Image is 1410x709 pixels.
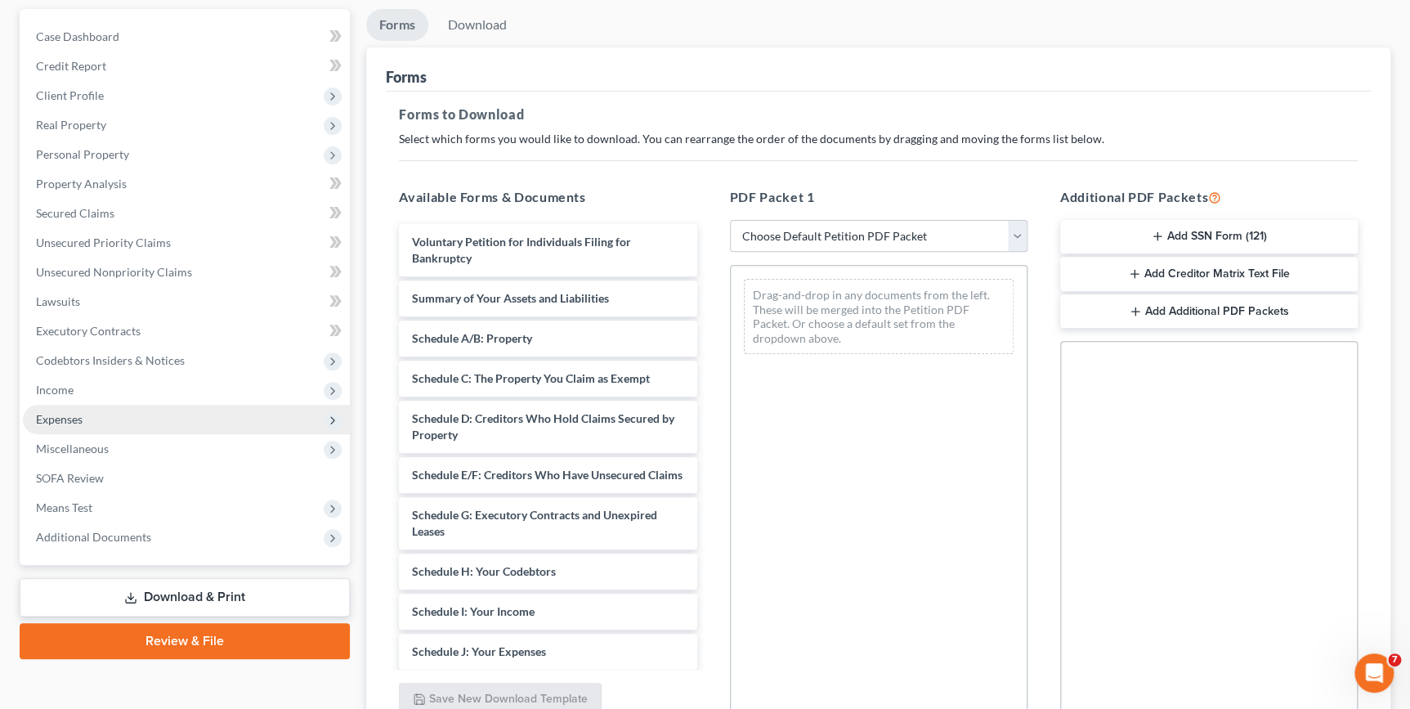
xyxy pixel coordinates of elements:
[412,291,609,305] span: Summary of Your Assets and Liabilities
[23,199,350,228] a: Secured Claims
[36,88,104,102] span: Client Profile
[23,169,350,199] a: Property Analysis
[36,265,192,279] span: Unsecured Nonpriority Claims
[435,9,520,41] a: Download
[36,206,114,220] span: Secured Claims
[412,508,657,538] span: Schedule G: Executory Contracts and Unexpired Leases
[23,287,350,316] a: Lawsuits
[36,442,109,455] span: Miscellaneous
[412,604,535,618] span: Schedule I: Your Income
[1060,257,1358,291] button: Add Creditor Matrix Text File
[412,411,674,442] span: Schedule D: Creditors Who Hold Claims Secured by Property
[1060,294,1358,329] button: Add Additional PDF Packets
[23,22,350,52] a: Case Dashboard
[36,383,74,397] span: Income
[20,578,350,617] a: Download & Print
[23,464,350,493] a: SOFA Review
[36,471,104,485] span: SOFA Review
[23,228,350,258] a: Unsecured Priority Claims
[399,187,696,207] h5: Available Forms & Documents
[399,105,1358,124] h5: Forms to Download
[36,530,151,544] span: Additional Documents
[730,187,1027,207] h5: PDF Packet 1
[412,468,683,482] span: Schedule E/F: Creditors Who Have Unsecured Claims
[36,147,129,161] span: Personal Property
[23,316,350,346] a: Executory Contracts
[399,131,1358,147] p: Select which forms you would like to download. You can rearrange the order of the documents by dr...
[23,258,350,287] a: Unsecured Nonpriority Claims
[1388,653,1401,666] span: 7
[36,324,141,338] span: Executory Contracts
[412,371,650,385] span: Schedule C: The Property You Claim as Exempt
[36,236,171,249] span: Unsecured Priority Claims
[366,9,428,41] a: Forms
[36,118,106,132] span: Real Property
[412,644,546,658] span: Schedule J: Your Expenses
[36,29,119,43] span: Case Dashboard
[386,67,427,87] div: Forms
[36,59,106,73] span: Credit Report
[20,623,350,659] a: Review & File
[36,500,92,514] span: Means Test
[412,235,631,265] span: Voluntary Petition for Individuals Filing for Bankruptcy
[36,412,83,426] span: Expenses
[36,353,185,367] span: Codebtors Insiders & Notices
[412,564,556,578] span: Schedule H: Your Codebtors
[1354,653,1394,693] iframe: Intercom live chat
[1060,187,1358,207] h5: Additional PDF Packets
[36,177,127,191] span: Property Analysis
[36,294,80,308] span: Lawsuits
[412,331,532,345] span: Schedule A/B: Property
[23,52,350,81] a: Credit Report
[1060,220,1358,254] button: Add SSN Form (121)
[744,279,1014,354] div: Drag-and-drop in any documents from the left. These will be merged into the Petition PDF Packet. ...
